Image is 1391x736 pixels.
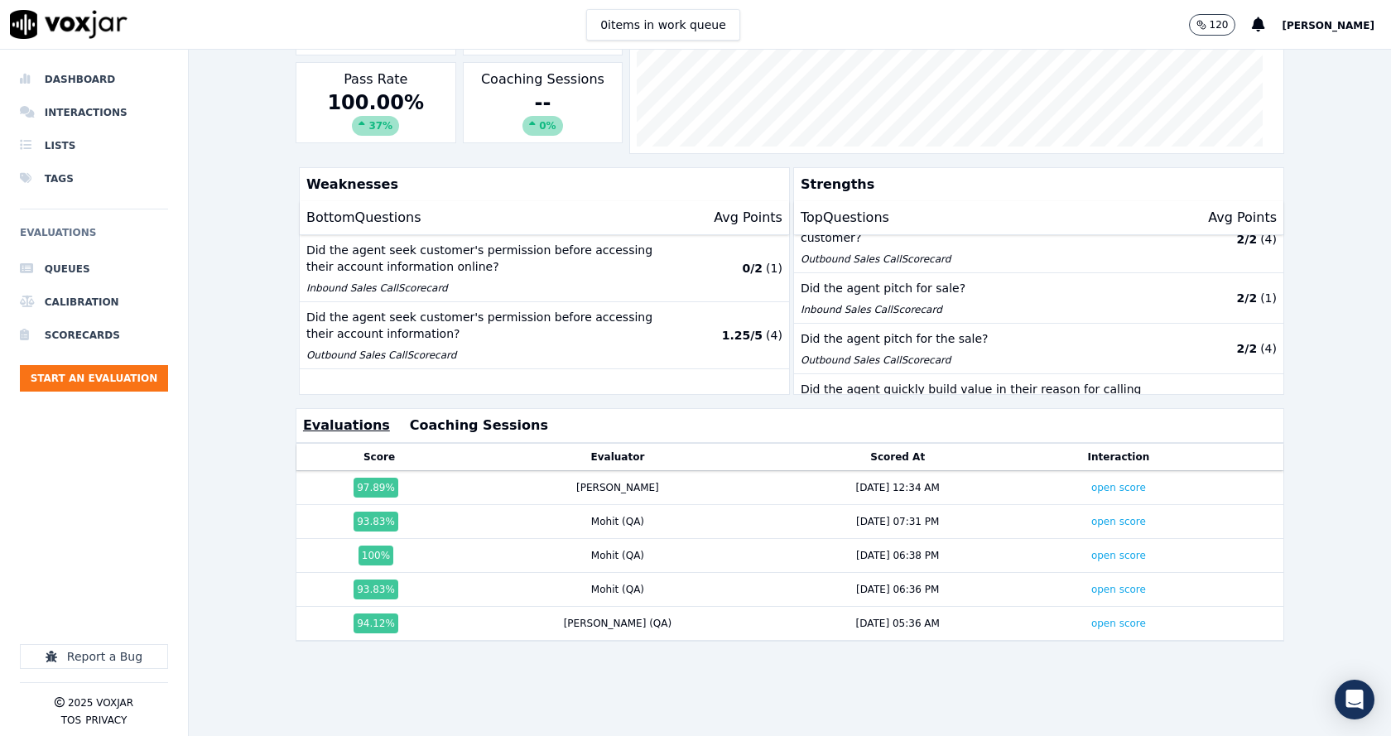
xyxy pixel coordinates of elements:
button: Did the agent quickly build value in their reason for calling the customer? Outbound Sales CallSc... [794,374,1283,441]
div: [DATE] 06:38 PM [856,549,939,562]
p: Avg Points [714,208,782,228]
span: [PERSON_NAME] [1282,20,1374,31]
p: ( 4 ) [1260,340,1277,357]
a: Interactions [20,96,168,129]
p: 0 / 2 [742,260,763,277]
p: 120 [1210,18,1229,31]
div: Mohit (QA) [591,583,644,596]
div: Coaching Sessions [463,62,623,143]
p: Inbound Sales Call Scorecard [306,281,663,295]
div: 93.83 % [354,512,398,532]
button: Did the agent provide our follow-up number to the customer? Outbound Sales CallScorecard 2/2 (4) [794,206,1283,273]
div: Pass Rate [296,62,456,143]
button: Privacy [85,714,127,727]
p: Did the agent pitch for the sale? [801,330,1158,347]
h6: Evaluations [20,223,168,253]
div: Open Intercom Messenger [1335,680,1374,719]
a: Queues [20,253,168,286]
button: Report a Bug [20,644,168,669]
a: Dashboard [20,63,168,96]
p: Strengths [794,168,1277,201]
p: ( 1 ) [766,260,782,277]
button: TOS [61,714,81,727]
p: Bottom Questions [306,208,421,228]
p: Did the agent seek customer's permission before accessing their account information online? [306,242,663,275]
p: Inbound Sales Call Scorecard [801,303,1158,316]
p: 2025 Voxjar [68,696,133,710]
p: 2 / 2 [1237,231,1258,248]
button: Did the agent seek customer's permission before accessing their account information online? Inbou... [300,235,789,302]
p: 1.25 / 5 [722,327,763,344]
p: Outbound Sales Call Scorecard [801,253,1158,266]
a: open score [1091,516,1146,527]
div: 93.83 % [354,580,398,599]
button: Evaluator [591,450,645,464]
div: [DATE] 07:31 PM [856,515,939,528]
button: Coaching Sessions [410,416,548,435]
div: [DATE] 05:36 AM [856,617,940,630]
div: [PERSON_NAME] [576,481,659,494]
p: Did the agent quickly build value in their reason for calling the customer? [801,381,1158,414]
div: [PERSON_NAME] (QA) [564,617,672,630]
div: 0% [522,116,562,136]
a: Tags [20,162,168,195]
button: Start an Evaluation [20,365,168,392]
button: Did the agent seek customer's permission before accessing their account information? Outbound Sal... [300,302,789,369]
p: Outbound Sales Call Scorecard [801,354,1158,367]
p: Avg Points [1208,208,1277,228]
a: open score [1091,584,1146,595]
p: Weaknesses [300,168,782,201]
button: 120 [1189,14,1236,36]
p: Top Questions [801,208,889,228]
div: [DATE] 12:34 AM [856,481,940,494]
div: 97.89 % [354,478,398,498]
a: open score [1091,618,1146,629]
button: Interaction [1088,450,1150,464]
p: 2 / 2 [1237,340,1258,357]
button: Scored At [870,450,925,464]
div: 37 % [352,116,399,136]
button: [PERSON_NAME] [1282,15,1391,35]
a: Scorecards [20,319,168,352]
div: Mohit (QA) [591,549,644,562]
p: ( 4 ) [1260,231,1277,248]
p: 2 / 2 [1237,290,1258,306]
div: Mohit (QA) [591,515,644,528]
a: open score [1091,550,1146,561]
p: Outbound Sales Call Scorecard [306,349,663,362]
p: Did the agent pitch for sale? [801,280,1158,296]
div: -- [470,89,616,136]
button: Did the agent pitch for the sale? Outbound Sales CallScorecard 2/2 (4) [794,324,1283,374]
button: 0items in work queue [586,9,740,41]
div: 100 % [359,546,393,565]
p: ( 4 ) [766,327,782,344]
a: open score [1091,482,1146,493]
div: 100.00 % [303,89,449,136]
button: Did the agent pitch for sale? Inbound Sales CallScorecard 2/2 (1) [794,273,1283,324]
img: voxjar logo [10,10,128,39]
p: ( 1 ) [1260,290,1277,306]
div: 94.12 % [354,613,398,633]
div: [DATE] 06:36 PM [856,583,939,596]
button: Evaluations [303,416,390,435]
p: Did the agent seek customer's permission before accessing their account information? [306,309,663,342]
button: Score [363,450,395,464]
a: Calibration [20,286,168,319]
a: Lists [20,129,168,162]
button: 120 [1189,14,1253,36]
